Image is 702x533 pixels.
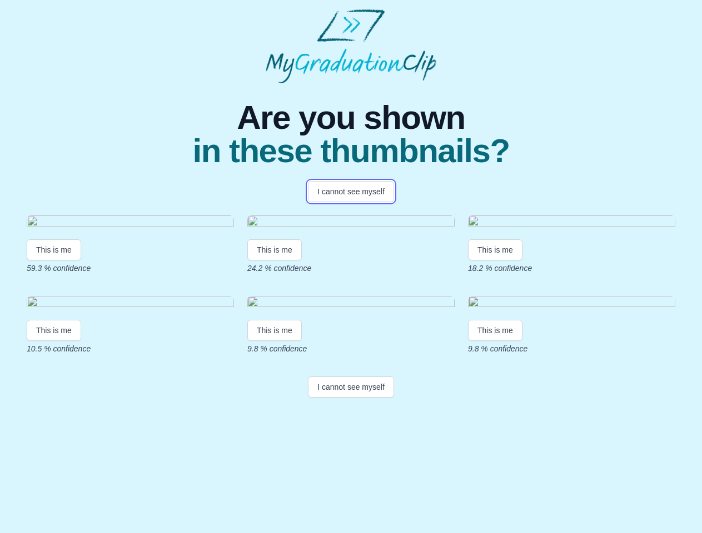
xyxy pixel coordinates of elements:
[27,263,234,274] p: 59.3 % confidence
[247,320,302,341] button: This is me
[308,181,394,202] button: I cannot see myself
[247,239,302,260] button: This is me
[308,376,394,398] button: I cannot see myself
[192,134,509,168] span: in these thumbnails?
[27,215,234,230] img: ef8f9696c0d941c310c6ad5b7883ac635152c1dd.gif
[266,9,437,83] img: MyGraduationClip
[247,296,455,311] img: cd49cdbbe8629e548a7fc050b93fefdf93c58b5a.gif
[468,215,675,230] img: ab2102ef621889cb535cd66b1c6a094d543160a0.gif
[27,343,234,354] p: 10.5 % confidence
[468,263,675,274] p: 18.2 % confidence
[468,343,675,354] p: 9.8 % confidence
[27,239,81,260] button: This is me
[468,296,675,311] img: c16d98ebb58b9deab12773ddd85616e04e010f41.gif
[27,320,81,341] button: This is me
[468,320,522,341] button: This is me
[468,239,522,260] button: This is me
[247,215,455,230] img: 6d6e110349bd6edaa2c12e5fdbef5377757f1eff.gif
[247,343,455,354] p: 9.8 % confidence
[192,101,509,134] span: Are you shown
[247,263,455,274] p: 24.2 % confidence
[27,296,234,311] img: 42dd3d64143e809bb27368dc3f658329a89ab20a.gif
